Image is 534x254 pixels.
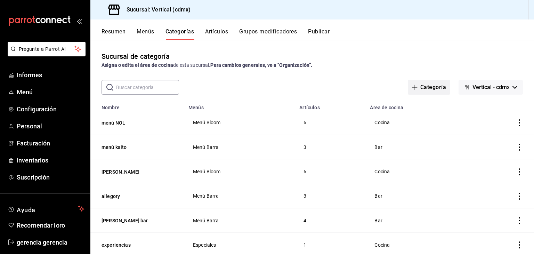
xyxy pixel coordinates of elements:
font: Inventarios [17,157,48,164]
font: Artículos [299,105,319,111]
button: actions [516,241,523,248]
button: actions [516,217,523,224]
a: Pregunta a Parrot AI [5,50,86,58]
button: actions [516,144,523,151]
font: Suscripción [17,174,50,181]
button: menú NOL [102,119,171,126]
span: Especiales [193,243,286,247]
span: Menú Barra [193,145,286,150]
td: 3 [295,135,366,159]
font: Nombre [102,105,120,111]
font: Configuración [17,105,57,113]
font: de esta sucursal. [173,62,210,68]
font: Facturación [17,140,50,147]
font: Asigna o edita el área de cocina [102,62,173,68]
button: Categoría [408,80,450,95]
button: Vertical - cdmx [459,80,523,95]
span: Menú Barra [193,193,286,198]
font: Vertical - cdmx [472,84,510,90]
span: Cocina [374,243,460,247]
span: Menú Bloom [193,169,286,174]
font: Grupos modificadores [239,28,297,35]
span: Menú Bloom [193,120,286,125]
td: 4 [295,208,366,232]
font: Para cambios generales, ve a “Organización”. [210,62,312,68]
span: Bar [374,145,460,150]
font: Sucursal de categoría [102,52,170,61]
button: actions [516,193,523,200]
font: Menús [188,105,204,111]
button: actions [516,119,523,126]
font: Recomendar loro [17,222,65,229]
font: Categoría [420,84,446,90]
font: gerencia gerencia [17,239,67,246]
td: 3 [295,184,366,208]
font: Personal [17,122,42,130]
font: Menús [137,28,154,35]
td: 6 [295,111,366,135]
span: Bar [374,218,460,223]
button: experiencias [102,241,171,248]
button: Pregunta a Parrot AI [8,42,86,56]
button: [PERSON_NAME] bar [102,217,171,224]
font: Informes [17,71,42,79]
button: [PERSON_NAME] [102,168,171,175]
font: Artículos [205,28,228,35]
font: Resumen [102,28,126,35]
font: Categorías [165,28,194,35]
button: allegory [102,193,171,200]
font: Pregunta a Parrot AI [19,46,66,52]
span: Menú Barra [193,218,286,223]
font: Ayuda [17,206,35,214]
input: Buscar categoría [116,80,179,94]
button: menú kaito [102,144,171,151]
font: Publicar [308,28,330,35]
div: pestañas de navegación [102,28,534,40]
button: actions [516,168,523,175]
font: Menú [17,88,33,96]
font: Sucursal: Vertical (cdmx) [127,6,191,13]
span: Cocina [374,169,460,174]
span: Cocina [374,120,460,125]
td: 6 [295,159,366,184]
font: Área de cocina [370,105,403,111]
span: Bar [374,193,460,198]
button: abrir_cajón_menú [76,18,82,24]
